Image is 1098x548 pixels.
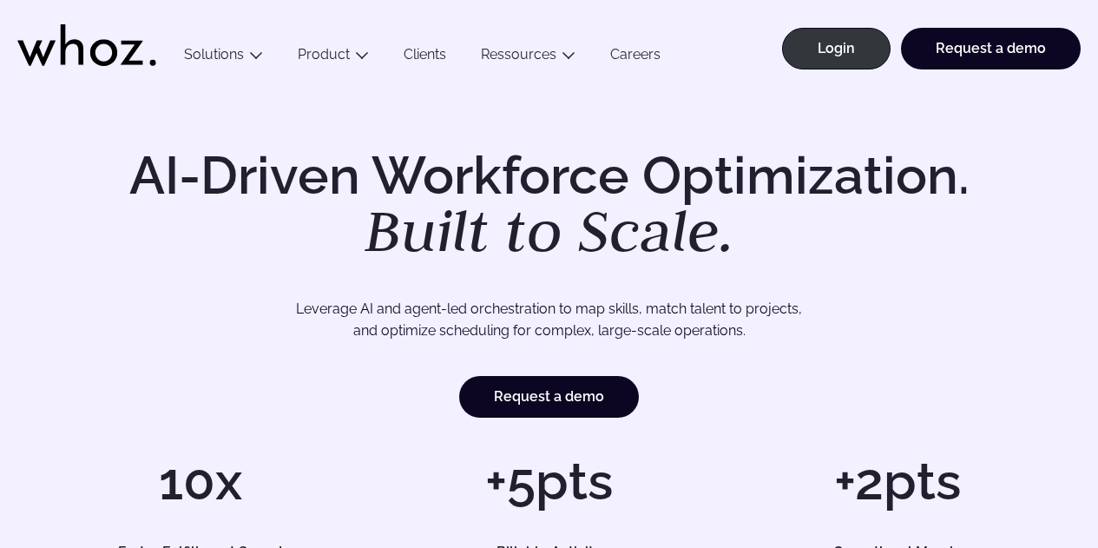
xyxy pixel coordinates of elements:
[732,455,1063,507] h1: +2pts
[298,46,350,63] a: Product
[35,455,366,507] h1: 10x
[464,46,593,69] button: Ressources
[901,28,1081,69] a: Request a demo
[386,46,464,69] a: Clients
[167,46,280,69] button: Solutions
[86,298,1012,342] p: Leverage AI and agent-led orchestration to map skills, match talent to projects, and optimize sch...
[365,192,734,268] em: Built to Scale.
[481,46,556,63] a: Ressources
[593,46,678,69] a: Careers
[459,376,639,418] a: Request a demo
[782,28,891,69] a: Login
[384,455,715,507] h1: +5pts
[105,149,994,261] h1: AI-Driven Workforce Optimization.
[280,46,386,69] button: Product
